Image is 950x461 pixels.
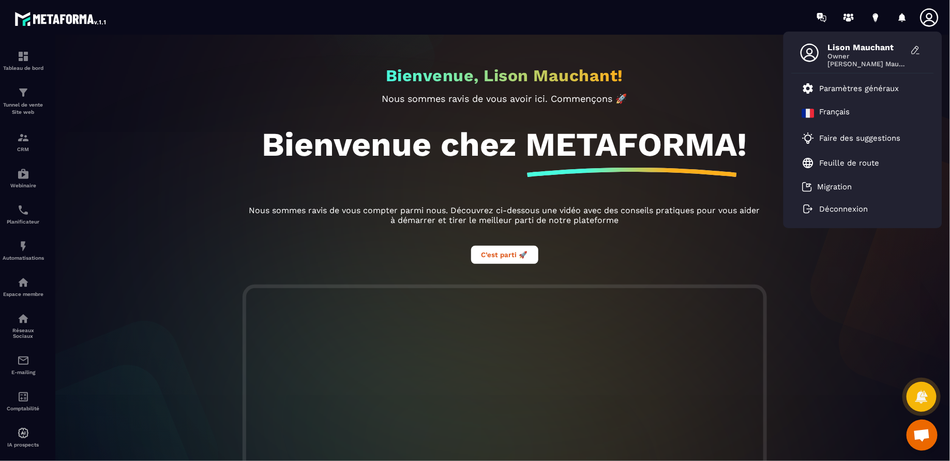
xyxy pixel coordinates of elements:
[3,255,44,261] p: Automatisations
[262,125,747,164] h1: Bienvenue chez METAFORMA!
[820,158,880,168] p: Feuille de route
[3,442,44,448] p: IA prospects
[3,269,44,305] a: automationsautomationsEspace membre
[471,246,538,264] button: C’est parti 🚀
[14,9,108,28] img: logo
[828,60,906,68] span: [PERSON_NAME] Mauchant
[3,79,44,124] a: formationformationTunnel de vente Site web
[3,124,44,160] a: formationformationCRM
[17,50,29,63] img: formation
[246,93,763,104] p: Nous sommes ravis de vous avoir ici. Commençons 🚀
[17,204,29,216] img: scheduler
[3,219,44,225] p: Planificateur
[17,276,29,289] img: automations
[828,52,906,60] span: Owner
[3,406,44,411] p: Comptabilité
[17,131,29,144] img: formation
[820,107,850,120] p: Français
[471,249,538,259] a: C’est parti 🚀
[820,84,899,93] p: Paramètres généraux
[818,182,852,191] p: Migration
[3,42,44,79] a: formationformationTableau de bord
[3,383,44,419] a: accountantaccountantComptabilité
[820,204,868,214] p: Déconnexion
[17,168,29,180] img: automations
[802,157,880,169] a: Feuille de route
[907,420,938,451] div: Ouvrir le chat
[17,313,29,325] img: social-network
[3,65,44,71] p: Tableau de bord
[3,146,44,152] p: CRM
[386,66,623,85] h2: Bienvenue, Lison Mauchant!
[3,101,44,116] p: Tunnel de vente Site web
[3,160,44,196] a: automationsautomationsWebinaire
[17,354,29,367] img: email
[3,196,44,232] a: schedulerschedulerPlanificateur
[3,305,44,347] a: social-networksocial-networkRéseaux Sociaux
[17,240,29,252] img: automations
[17,391,29,403] img: accountant
[246,205,763,225] p: Nous sommes ravis de vous compter parmi nous. Découvrez ci-dessous une vidéo avec des conseils pr...
[3,232,44,269] a: automationsautomationsAutomatisations
[3,291,44,297] p: Espace membre
[3,183,44,188] p: Webinaire
[17,427,29,439] img: automations
[3,347,44,383] a: emailemailE-mailing
[802,82,899,95] a: Paramètres généraux
[828,42,906,52] span: Lison Mauchant
[17,86,29,99] img: formation
[3,369,44,375] p: E-mailing
[3,328,44,339] p: Réseaux Sociaux
[820,133,901,143] p: Faire des suggestions
[802,132,911,144] a: Faire des suggestions
[802,182,852,192] a: Migration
